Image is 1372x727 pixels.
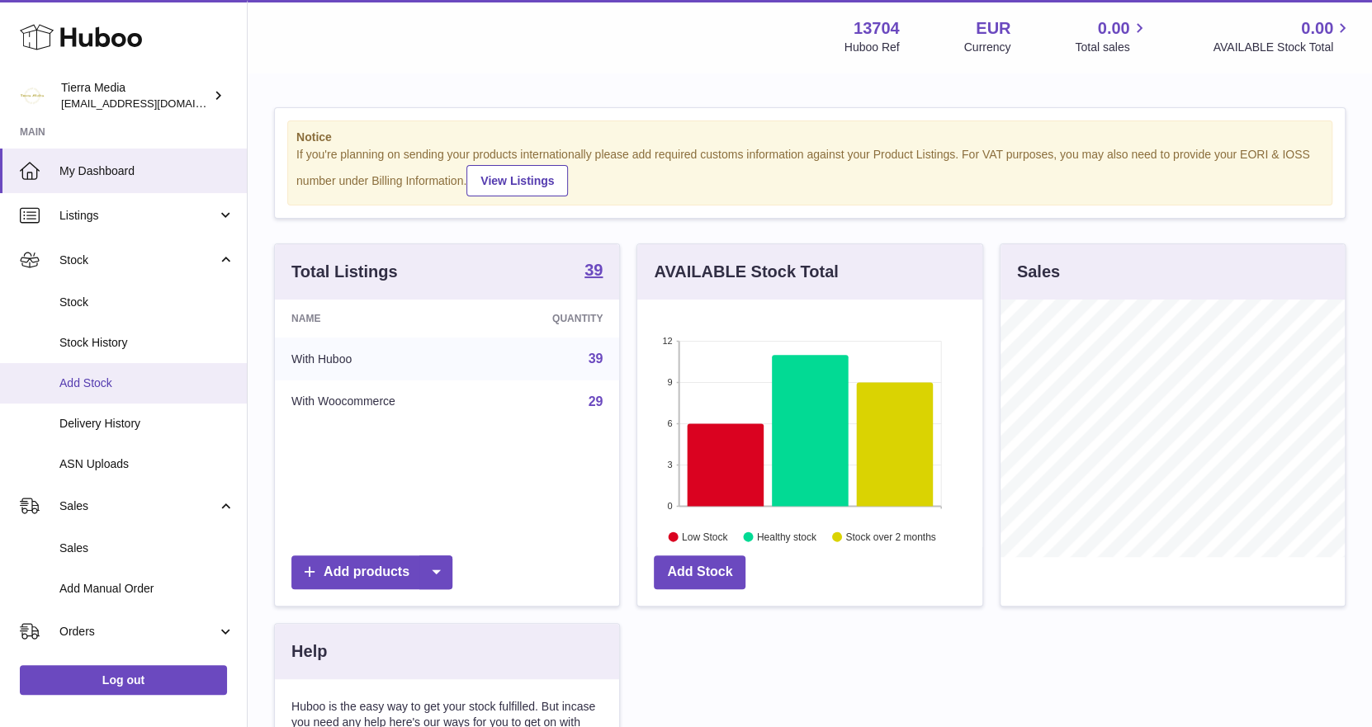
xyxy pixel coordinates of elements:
[59,163,234,179] span: My Dashboard
[275,300,489,338] th: Name
[466,165,568,196] a: View Listings
[1213,17,1352,55] a: 0.00 AVAILABLE Stock Total
[296,147,1323,196] div: If you're planning on sending your products internationally please add required customs informati...
[589,352,603,366] a: 39
[291,640,327,663] h3: Help
[59,581,234,597] span: Add Manual Order
[59,335,234,351] span: Stock History
[1213,40,1352,55] span: AVAILABLE Stock Total
[1301,17,1333,40] span: 0.00
[61,80,210,111] div: Tierra Media
[275,380,489,423] td: With Woocommerce
[489,300,619,338] th: Quantity
[757,531,817,542] text: Healthy stock
[291,555,452,589] a: Add products
[59,208,217,224] span: Listings
[59,624,217,640] span: Orders
[275,338,489,380] td: With Huboo
[854,17,900,40] strong: 13704
[61,97,243,110] span: [EMAIL_ADDRESS][DOMAIN_NAME]
[20,83,45,108] img: hola.tierramedia@gmail.com
[59,375,234,391] span: Add Stock
[20,665,227,695] a: Log out
[1098,17,1130,40] span: 0.00
[59,498,217,514] span: Sales
[59,541,234,556] span: Sales
[59,416,234,432] span: Delivery History
[59,456,234,472] span: ASN Uploads
[291,261,398,283] h3: Total Listings
[976,17,1010,40] strong: EUR
[663,336,673,346] text: 12
[59,295,234,310] span: Stock
[1075,40,1148,55] span: Total sales
[1075,17,1148,55] a: 0.00 Total sales
[59,253,217,268] span: Stock
[584,262,603,278] strong: 39
[846,531,936,542] text: Stock over 2 months
[668,460,673,470] text: 3
[584,262,603,281] a: 39
[668,501,673,511] text: 0
[1017,261,1060,283] h3: Sales
[589,394,603,408] a: 29
[682,531,728,542] text: Low Stock
[296,130,1323,145] strong: Notice
[668,377,673,387] text: 9
[844,40,900,55] div: Huboo Ref
[668,418,673,428] text: 6
[964,40,1011,55] div: Currency
[654,555,745,589] a: Add Stock
[654,261,838,283] h3: AVAILABLE Stock Total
